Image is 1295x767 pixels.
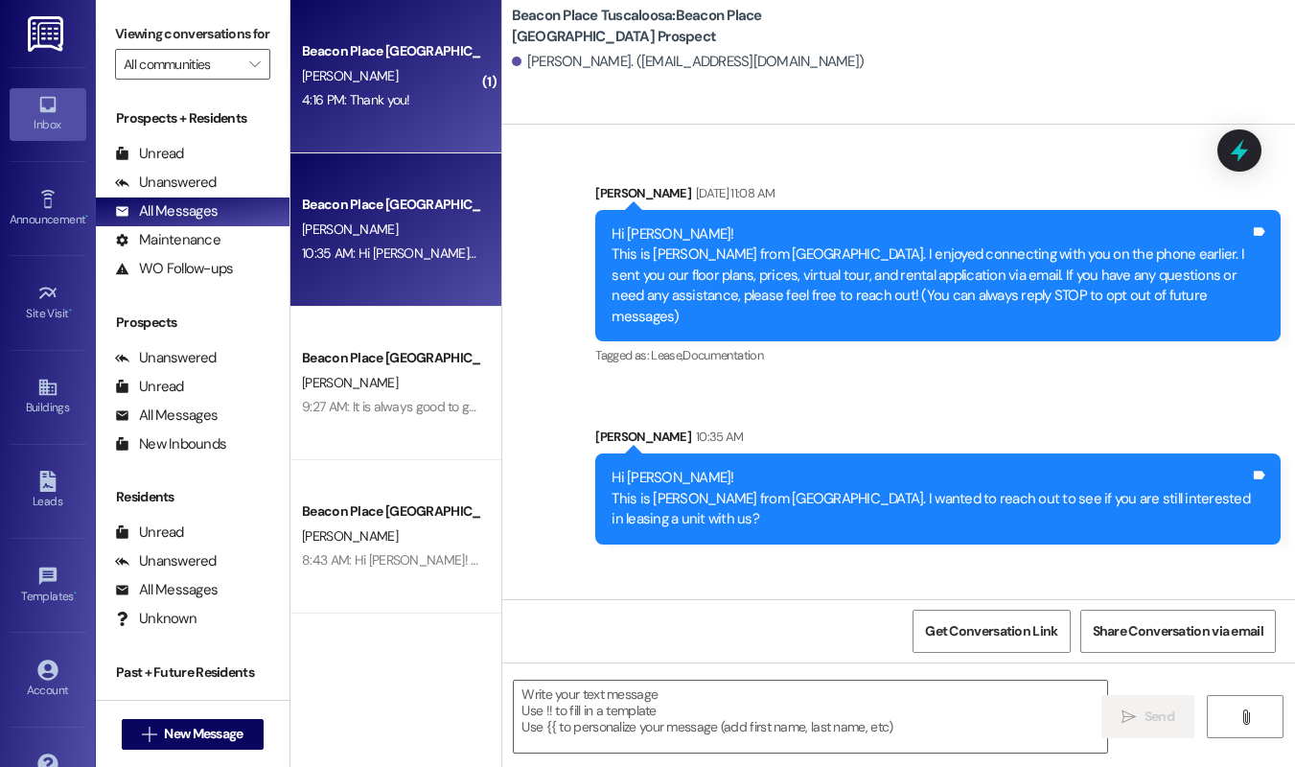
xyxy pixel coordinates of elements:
div: Prospects + Residents [96,108,289,128]
i:  [1238,709,1253,725]
a: Account [10,654,86,706]
span: [PERSON_NAME] [302,374,398,391]
span: New Message [164,724,243,744]
div: All Messages [115,406,218,426]
a: Buildings [10,371,86,423]
div: Past Residents [115,697,231,717]
button: Get Conversation Link [913,610,1070,653]
span: [PERSON_NAME] [302,221,398,238]
div: 8:43 AM: Hi [PERSON_NAME]! I wanted to reach out to see if you are still interested in leasing a ... [302,551,1156,569]
span: Send [1145,707,1174,727]
div: 10:35 AM [691,427,744,447]
a: Templates • [10,560,86,612]
input: All communities [124,49,240,80]
span: Lease , [651,347,682,363]
div: Beacon Place [GEOGRAPHIC_DATA] Prospect [302,501,479,522]
div: Tagged as: [595,341,1281,369]
div: Hi [PERSON_NAME]! This is [PERSON_NAME] from [GEOGRAPHIC_DATA]. I wanted to reach out to see if y... [612,468,1250,529]
span: • [74,587,77,600]
label: Viewing conversations for [115,19,270,49]
div: Unanswered [115,348,217,368]
span: Get Conversation Link [925,621,1057,641]
div: 4:16 PM: Thank you! [302,91,410,108]
div: Unknown [115,609,197,629]
div: Unread [115,523,184,543]
div: 9:27 AM: It is always good to get a head start! We are open [DATE]-[DATE] 8:30-5:30 and [DATE] 10... [302,398,1203,415]
img: ResiDesk Logo [28,16,67,52]
button: Share Conversation via email [1080,610,1276,653]
div: 10:35 AM: Hi [PERSON_NAME]! This is [PERSON_NAME] from [GEOGRAPHIC_DATA]. I wanted to reach out t... [302,244,1193,262]
div: [PERSON_NAME] [595,183,1281,210]
span: [PERSON_NAME] [302,527,398,545]
div: Unanswered [115,173,217,193]
i:  [249,57,260,72]
div: WO Follow-ups [115,259,233,279]
div: Past + Future Residents [96,662,289,683]
button: New Message [122,719,264,750]
div: Unanswered [115,551,217,571]
span: • [85,210,88,223]
i:  [1122,709,1136,725]
div: Hi [PERSON_NAME]! This is [PERSON_NAME] from [GEOGRAPHIC_DATA]. I enjoyed connecting with you on ... [612,224,1250,327]
div: New Inbounds [115,434,226,454]
div: Maintenance [115,230,220,250]
span: Documentation [682,347,763,363]
b: Beacon Place Tuscaloosa: Beacon Place [GEOGRAPHIC_DATA] Prospect [512,6,895,47]
div: [PERSON_NAME] [595,427,1281,453]
span: • [69,304,72,317]
div: Beacon Place [GEOGRAPHIC_DATA] Prospect [302,41,479,61]
div: Unread [115,144,184,164]
span: Share Conversation via email [1093,621,1263,641]
div: All Messages [115,580,218,600]
a: Inbox [10,88,86,140]
div: Beacon Place [GEOGRAPHIC_DATA] Prospect [302,195,479,215]
span: [PERSON_NAME] [302,67,398,84]
div: [DATE] 11:08 AM [691,183,775,203]
div: Prospects [96,313,289,333]
div: Beacon Place [GEOGRAPHIC_DATA] Prospect [302,348,479,368]
button: Send [1101,695,1194,738]
a: Site Visit • [10,277,86,329]
div: All Messages [115,201,218,221]
div: [PERSON_NAME]. ([EMAIL_ADDRESS][DOMAIN_NAME]) [512,52,865,72]
a: Leads [10,465,86,517]
div: Unread [115,377,184,397]
div: Residents [96,487,289,507]
i:  [142,727,156,742]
